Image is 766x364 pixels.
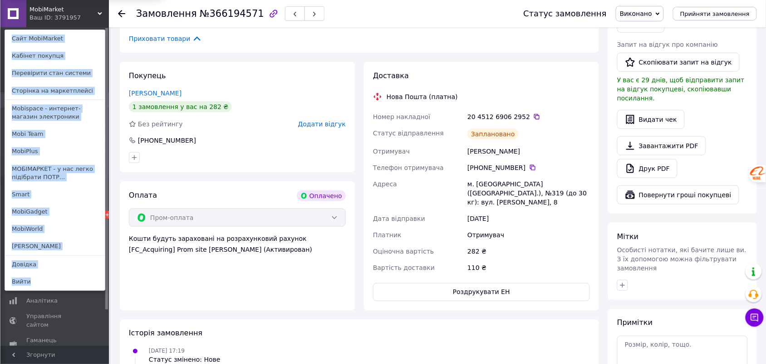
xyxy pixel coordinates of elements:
div: [PERSON_NAME] [466,143,592,160]
button: Чат з покупцем [746,309,764,327]
a: Mobi Team [5,125,105,143]
div: Кошти будуть зараховані на розрахунковий рахунок [129,234,346,254]
a: Завантажити PDF [617,136,706,155]
a: MobiPlus [5,143,105,160]
span: [DATE] 17:19 [149,348,185,354]
span: Оплата [129,191,157,199]
span: Отримувач [373,148,410,155]
a: Довідка [5,256,105,273]
span: Особисті нотатки, які бачите лише ви. З їх допомогою можна фільтрувати замовлення [617,246,746,272]
div: м. [GEOGRAPHIC_DATA] ([GEOGRAPHIC_DATA].), №319 (до 30 кг): вул. [PERSON_NAME], 8 [466,176,592,210]
span: Покупець [129,71,166,80]
span: Платник [373,231,402,239]
button: Повернути гроші покупцеві [617,185,739,204]
div: Повернутися назад [118,9,125,18]
span: MobiMarket [29,5,98,14]
div: 20 4512 6906 2952 [467,112,590,121]
a: Друк PDF [617,159,678,178]
div: Статус замовлення [523,9,607,18]
div: Оплачено [297,190,346,201]
span: Запит на відгук про компанію [617,41,718,48]
a: Smart [5,186,105,203]
span: Аналітика [26,297,58,305]
button: Прийняти замовлення [673,7,757,20]
span: Дата відправки [373,215,425,222]
span: Управління сайтом [26,312,84,329]
span: Додати відгук [298,120,346,128]
a: [PERSON_NAME] [129,90,182,97]
a: MobiGadget [5,203,105,220]
div: Нова Пошта (платна) [384,92,460,101]
a: Кабінет покупця [5,47,105,65]
span: Замовлення [136,8,197,19]
span: Оціночна вартість [373,248,434,255]
a: Перевірити стан системи [5,65,105,82]
div: [PHONE_NUMBER] [137,136,197,145]
a: Вийти [5,273,105,290]
span: Мітки [617,232,639,241]
span: Прийняти замовлення [680,10,750,17]
span: Адреса [373,180,397,188]
a: Сайт MobiMarket [5,30,105,47]
div: 110 ₴ [466,259,592,276]
a: MobiWorld [5,220,105,238]
a: МОБІМАРКЕТ - у нас легко підібрати ПОТР... [5,160,105,186]
div: [PHONE_NUMBER] [467,163,590,172]
span: Вартість доставки [373,264,435,271]
a: Mobispace - интернет-магазин электроники [5,100,105,125]
a: Сторінка на маркетплейсі [5,82,105,100]
span: У вас є 29 днів, щоб відправити запит на відгук покупцеві, скопіювавши посилання. [617,76,745,102]
div: Отримувач [466,227,592,243]
button: Роздрукувати ЕН [373,283,590,301]
span: Історія замовлення [129,329,202,338]
span: Виконано [620,10,652,17]
div: 1 замовлення у вас на 282 ₴ [129,101,232,112]
span: Статус відправлення [373,130,444,137]
div: [DATE] [466,210,592,227]
a: [PERSON_NAME] [5,238,105,255]
button: Видати чек [617,110,685,129]
div: Ваш ID: 3791957 [29,14,68,22]
span: Приховати товари [129,34,202,44]
div: [FC_Acquiring] Prom site [PERSON_NAME] (Активирован) [129,245,346,254]
span: Телефон отримувача [373,164,444,171]
div: Заплановано [467,129,519,140]
span: №366194571 [200,8,264,19]
span: Без рейтингу [138,120,183,128]
span: Гаманець компанії [26,336,84,353]
span: Доставка [373,71,409,80]
span: Номер накладної [373,113,431,120]
div: 282 ₴ [466,243,592,259]
span: Примітки [617,319,653,327]
button: Скопіювати запит на відгук [617,53,740,72]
